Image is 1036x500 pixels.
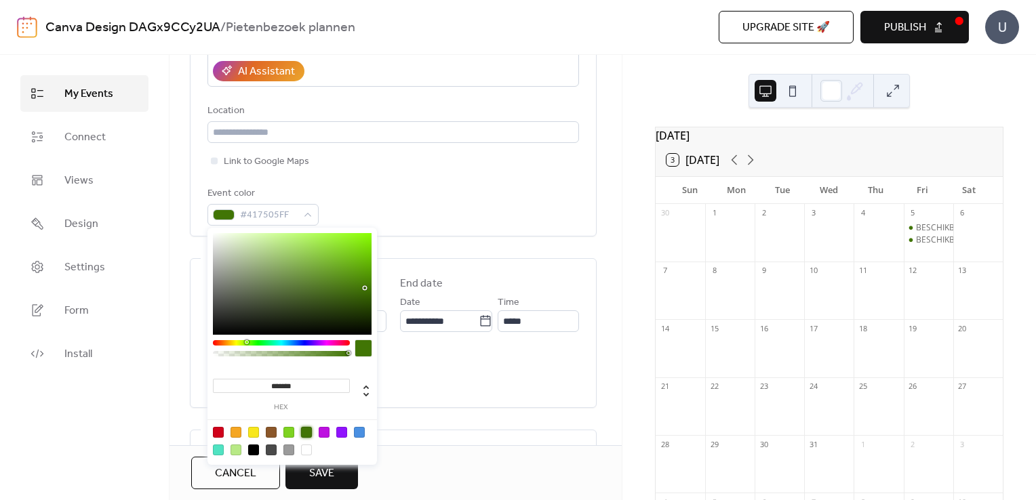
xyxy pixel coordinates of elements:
[213,61,304,81] button: AI Assistant
[64,303,89,319] span: Form
[985,10,1019,44] div: U
[957,381,968,392] div: 27
[709,323,719,333] div: 15
[191,457,280,489] button: Cancel
[719,11,854,43] button: Upgrade site 🚀
[908,323,918,333] div: 19
[908,381,918,392] div: 26
[660,439,670,449] div: 28
[207,186,316,202] div: Event color
[64,216,98,232] span: Design
[215,465,256,482] span: Cancel
[231,444,241,455] div: #B8E986
[808,266,818,276] div: 10
[266,427,277,438] div: #8B572A
[301,444,312,455] div: #FFFFFF
[858,439,868,449] div: 1
[207,103,576,119] div: Location
[957,208,968,218] div: 6
[759,439,769,449] div: 30
[20,335,148,372] a: Install
[860,11,969,43] button: Publish
[899,177,946,204] div: Fri
[498,295,519,311] span: Time
[806,177,853,204] div: Wed
[319,427,330,438] div: #BD10E0
[957,266,968,276] div: 13
[660,266,670,276] div: 7
[884,20,926,36] span: Publish
[20,119,148,155] a: Connect
[20,162,148,199] a: Views
[759,177,806,204] div: Tue
[213,427,224,438] div: #D0021B
[666,177,713,204] div: Sun
[309,465,334,482] span: Save
[213,444,224,455] div: #50E3C2
[266,444,277,455] div: #4A4A4A
[64,86,113,102] span: My Events
[660,323,670,333] div: 14
[283,427,294,438] div: #7ED321
[916,222,1021,234] div: BESCHIKBAAR 14:00 - 14:15
[808,323,818,333] div: 17
[759,381,769,392] div: 23
[908,208,918,218] div: 5
[64,129,106,146] span: Connect
[759,208,769,218] div: 2
[662,150,724,169] button: 3[DATE]
[400,276,443,292] div: End date
[759,323,769,333] div: 16
[240,207,297,224] span: #417505FF
[20,75,148,112] a: My Events
[916,234,1021,246] div: BESCHIKBAAR 14:30 - 14:45
[301,427,312,438] div: #417505
[20,292,148,329] a: Form
[213,404,350,411] label: hex
[858,381,868,392] div: 25
[20,249,148,285] a: Settings
[336,427,347,438] div: #9013FE
[656,127,1003,144] div: [DATE]
[64,259,105,276] span: Settings
[759,266,769,276] div: 9
[224,154,309,170] span: Link to Google Maps
[283,444,294,455] div: #9B9B9B
[220,15,226,41] b: /
[957,439,968,449] div: 3
[226,15,355,41] b: Pietenbezoek plannen
[858,266,868,276] div: 11
[908,439,918,449] div: 2
[742,20,830,36] span: Upgrade site 🚀
[808,439,818,449] div: 31
[64,173,94,189] span: Views
[858,323,868,333] div: 18
[858,208,868,218] div: 4
[709,208,719,218] div: 1
[852,177,899,204] div: Thu
[808,208,818,218] div: 3
[709,266,719,276] div: 8
[248,444,259,455] div: #000000
[238,64,295,80] div: AI Assistant
[285,457,358,489] button: Save
[45,15,220,41] a: Canva Design DAGx9CCy2UA
[709,439,719,449] div: 29
[709,381,719,392] div: 22
[400,295,420,311] span: Date
[354,427,365,438] div: #4A90E2
[808,381,818,392] div: 24
[957,323,968,333] div: 20
[945,177,992,204] div: Sat
[660,381,670,392] div: 21
[17,16,37,38] img: logo
[64,346,92,362] span: Install
[20,205,148,242] a: Design
[248,427,259,438] div: #F8E71C
[908,266,918,276] div: 12
[660,208,670,218] div: 30
[904,234,953,246] div: BESCHIKBAAR 14:30 - 14:45
[231,427,241,438] div: #F5A623
[904,222,953,234] div: BESCHIKBAAR 14:00 - 14:15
